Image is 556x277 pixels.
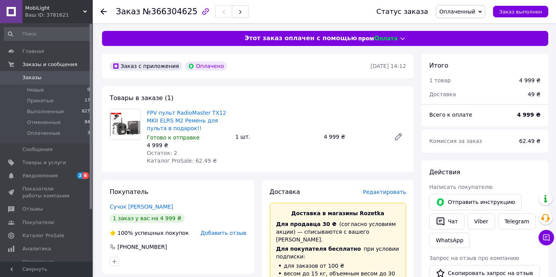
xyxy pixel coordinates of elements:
[147,141,229,149] div: 4 999 ₴
[22,185,71,199] span: Показатели работы компании
[429,77,451,83] span: 1 товар
[117,243,168,251] div: [PHONE_NUMBER]
[27,119,61,126] span: Отмененные
[185,61,227,71] div: Оплачено
[25,12,93,19] div: Ваш ID: 3781621
[321,131,388,142] div: 4 999 ₴
[110,113,140,136] img: FPV пульт RadioMaster TX12 MKII ELRS M2 Ремень для пульта в подарок!!
[245,34,357,43] span: Этот заказ оплачен с помощью
[498,213,536,229] a: Telegram
[22,245,51,252] span: Аналитика
[87,87,90,93] span: 0
[429,233,470,248] a: WhatsApp
[22,48,44,55] span: Главная
[270,188,300,195] span: Доставка
[363,189,406,195] span: Редактировать
[429,184,493,190] span: Написать покупателю
[110,188,148,195] span: Покупатель
[87,130,90,137] span: 3
[117,230,133,236] span: 100%
[4,27,91,41] input: Поиск
[391,129,406,144] a: Редактировать
[110,214,185,223] div: 1 заказ у вас на 4 999 ₴
[22,61,77,68] span: Заказы и сообщения
[110,94,173,102] span: Товары в заказе (1)
[276,245,400,260] div: при условии подписки:
[116,7,140,16] span: Заказ
[376,8,428,15] div: Статус заказа
[100,8,107,15] div: Вернуться назад
[429,168,460,176] span: Действия
[147,158,217,164] span: Каталог ProSale: 62.49 ₴
[22,206,43,212] span: Отзывы
[22,159,66,166] span: Товары и услуги
[232,131,321,142] div: 1 шт.
[147,110,226,131] a: FPV пульт RadioMaster TX12 MKII ELRS M2 Ремень для пульта в подарок!!
[429,138,482,144] span: Комиссия за заказ
[110,61,182,71] div: Заказ с приложения
[276,220,400,243] div: (согласно условиям акции) — списываются с вашего [PERSON_NAME].
[499,9,542,15] span: Заказ выполнен
[539,230,554,245] button: Чат с покупателем
[147,150,177,156] span: Остаток: 2
[429,213,464,229] button: Чат
[27,130,60,137] span: Оплаченные
[110,229,189,237] div: успешных покупок
[22,258,71,272] span: Управление сайтом
[22,232,64,239] span: Каталог ProSale
[143,7,197,16] span: №366304625
[22,146,53,153] span: Сообщения
[276,221,337,227] span: Для продавца 30 ₴
[429,112,472,118] span: Всего к оплате
[147,134,200,141] span: Готово к отправке
[429,255,519,261] span: Запрос на отзыв про компанию
[22,219,54,226] span: Покупатели
[523,86,545,103] div: 49 ₴
[85,97,90,104] span: 17
[27,87,44,93] span: Новые
[429,62,448,69] span: Итого
[201,230,246,236] span: Добавить отзыв
[517,112,541,118] b: 4 999 ₴
[429,194,522,210] button: Отправить инструкцию
[519,76,541,84] div: 4 999 ₴
[27,97,54,104] span: Принятые
[276,246,361,252] span: Для покупателя бесплатно
[291,210,384,216] span: Доставка в магазины Rozetka
[276,262,400,270] li: для заказов от 100 ₴
[493,6,548,17] button: Заказ выполнен
[519,138,541,144] span: 62.49 ₴
[82,108,90,115] span: 627
[22,74,41,81] span: Заказы
[77,172,83,179] span: 2
[85,119,90,126] span: 84
[371,63,406,69] time: [DATE] 14:12
[25,5,83,12] span: MobiLight
[27,108,64,115] span: Выполненные
[439,8,475,15] span: Оплаченный
[468,213,495,229] a: Viber
[429,91,456,97] span: Доставка
[110,204,173,210] a: Сучок [PERSON_NAME]
[83,172,89,179] span: 6
[22,172,58,179] span: Уведомления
